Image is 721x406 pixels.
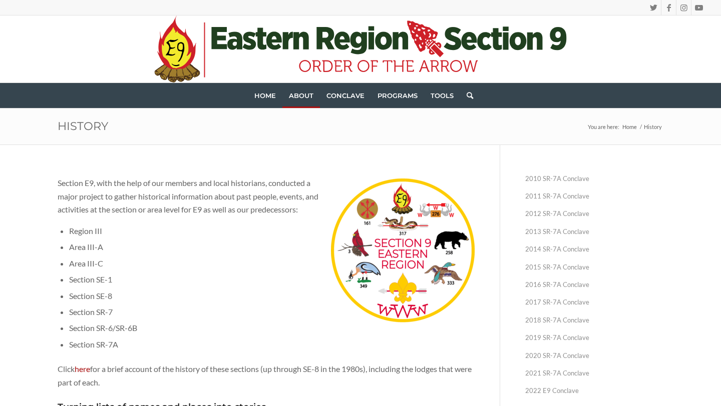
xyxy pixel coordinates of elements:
[58,176,475,216] p: Section E9, with the help of our members and local historians, conducted a major project to gathe...
[460,83,473,108] a: Search
[69,288,475,304] li: Section SE-8
[525,205,663,222] a: 2012 SR-7A Conclave
[621,123,638,130] a: Home
[622,123,637,130] span: Home
[58,119,108,133] a: History
[69,271,475,287] li: Section SE-1
[525,382,663,399] a: 2022 E9 Conclave
[525,223,663,240] a: 2013 SR-7A Conclave
[69,223,475,239] li: Region III
[254,91,276,99] span: Home
[525,258,663,276] a: 2015 SR-7A Conclave
[525,293,663,311] a: 2017 SR-7A Conclave
[525,187,663,205] a: 2011 SR-7A Conclave
[69,255,475,271] li: Area III-C
[525,364,663,382] a: 2021 SR-7A Conclave
[638,123,642,130] span: /
[642,123,663,130] span: History
[320,83,371,108] a: Conclave
[69,239,475,255] li: Area III-A
[326,91,365,99] span: Conclave
[69,336,475,352] li: Section SR-7A
[371,83,424,108] a: Programs
[69,304,475,320] li: Section SR-7
[588,123,619,130] span: You are here:
[431,91,454,99] span: Tools
[69,320,475,336] li: Section SR-6/SR-6B
[248,83,282,108] a: Home
[525,347,663,364] a: 2020 SR-7A Conclave
[525,170,663,187] a: 2010 SR-7A Conclave
[282,83,320,108] a: About
[289,91,313,99] span: About
[58,362,475,389] p: Click for a brief account of the history of these sections (up through SE-8 in the 1980s), includ...
[424,83,460,108] a: Tools
[378,91,418,99] span: Programs
[525,311,663,329] a: 2018 SR-7A Conclave
[525,276,663,293] a: 2016 SR-7A Conclave
[525,329,663,346] a: 2019 SR-7A Conclave
[525,240,663,258] a: 2014 SR-7A Conclave
[75,364,90,373] a: here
